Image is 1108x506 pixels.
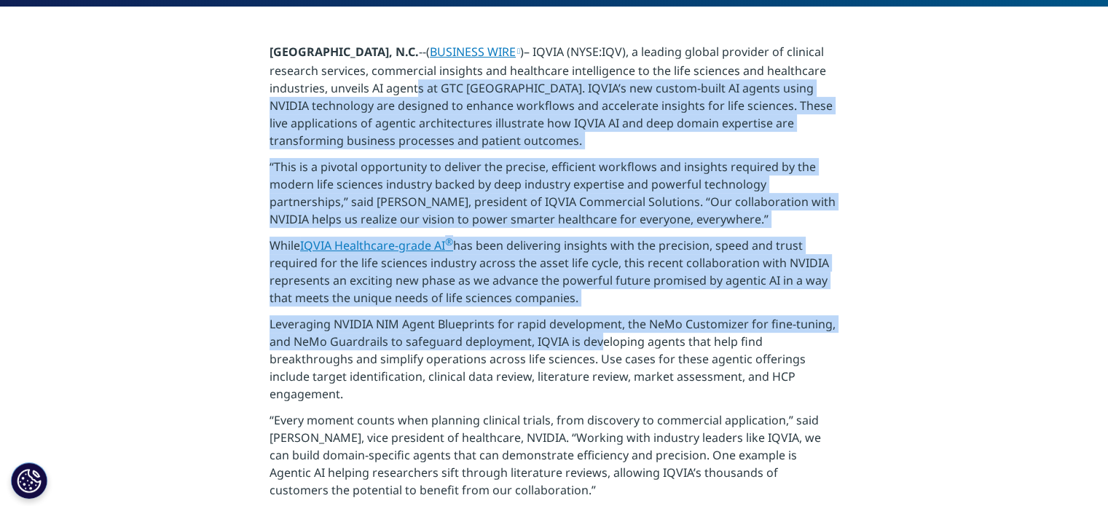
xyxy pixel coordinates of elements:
a: BUSINESS WIRE [430,44,520,60]
p: Leveraging NVIDIA NIM Agent Blueprints for rapid development, the NeMo Customizer for fine-tuning... [270,315,838,411]
a: IQVIA Healthcare-grade AI® [300,237,453,253]
button: 쿠키 설정 [11,462,47,499]
p: While has been delivering insights with the precision, speed and trust required for the life scie... [270,237,838,315]
strong: [GEOGRAPHIC_DATA], N.C. [270,44,419,60]
p: --( )– IQVIA (NYSE:IQV), a leading global provider of clinical research services, commercial insi... [270,43,838,158]
sup: ® [445,235,453,248]
p: “This is a pivotal opportunity to deliver the precise, efficient workflows and insights required ... [270,158,838,237]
